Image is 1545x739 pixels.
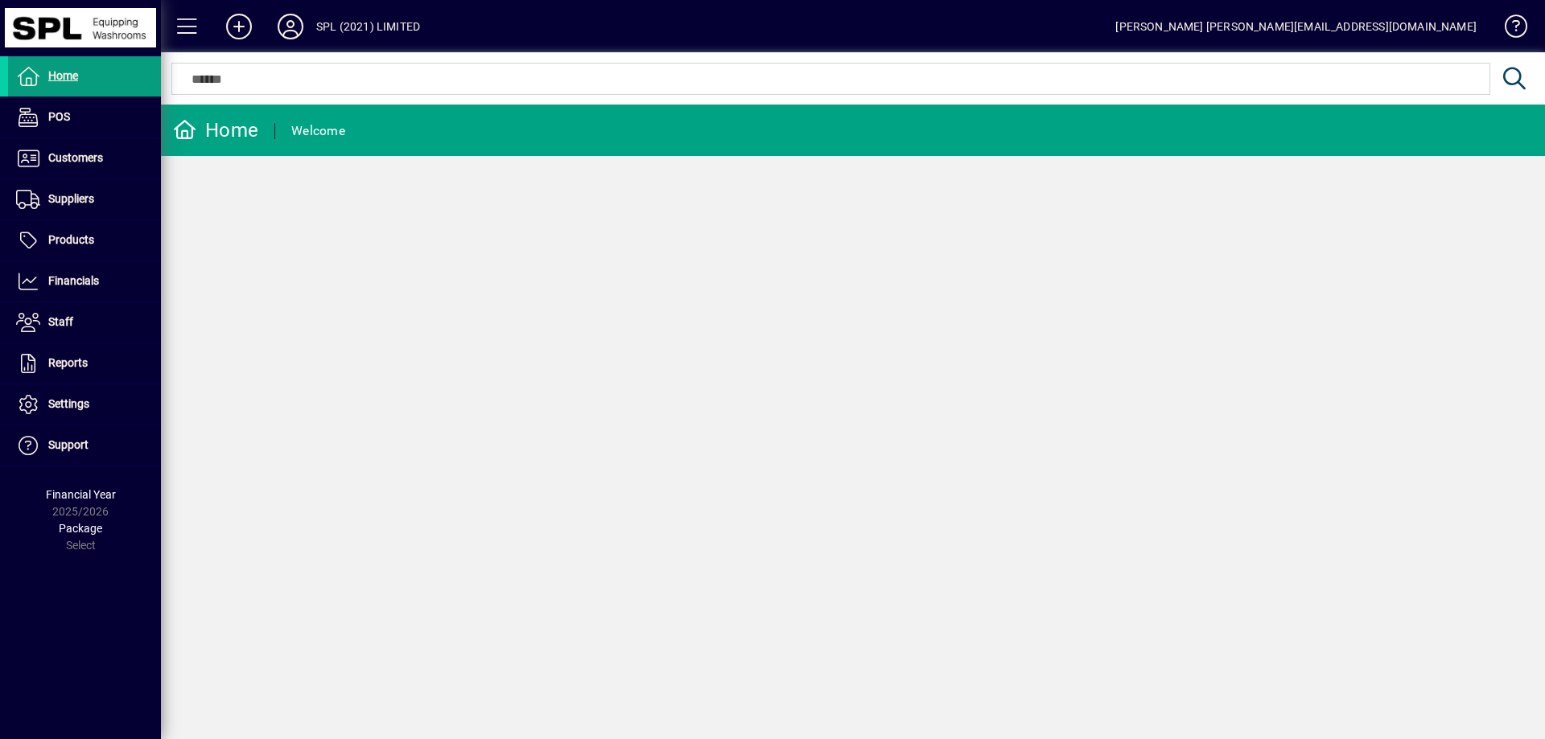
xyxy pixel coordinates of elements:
[8,425,161,466] a: Support
[8,220,161,261] a: Products
[48,438,89,451] span: Support
[1115,14,1477,39] div: [PERSON_NAME] [PERSON_NAME][EMAIL_ADDRESS][DOMAIN_NAME]
[48,274,99,287] span: Financials
[59,522,102,535] span: Package
[46,488,116,501] span: Financial Year
[265,12,316,41] button: Profile
[48,192,94,205] span: Suppliers
[8,261,161,302] a: Financials
[8,97,161,138] a: POS
[48,397,89,410] span: Settings
[8,343,161,384] a: Reports
[48,69,78,82] span: Home
[8,384,161,425] a: Settings
[173,117,258,143] div: Home
[48,356,88,369] span: Reports
[48,315,73,328] span: Staff
[8,138,161,179] a: Customers
[48,233,94,246] span: Products
[8,302,161,343] a: Staff
[48,110,70,123] span: POS
[48,151,103,164] span: Customers
[1493,3,1525,55] a: Knowledge Base
[8,179,161,220] a: Suppliers
[316,14,420,39] div: SPL (2021) LIMITED
[291,118,345,144] div: Welcome
[213,12,265,41] button: Add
